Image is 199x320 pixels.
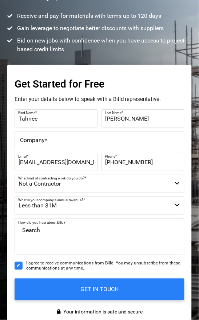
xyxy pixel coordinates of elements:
span: First Name [18,111,35,115]
span: I agree to receive communications from Billd. You may unsubscribe from these communications at an... [26,261,184,271]
span: Your information is safe and secure [61,308,143,316]
input: I agree to receive communications from Billd. You may unsubscribe from these communications at an... [15,262,23,270]
span: Email [18,154,27,158]
input: GET IN TOUCH [15,279,184,300]
p: Enter your details below to speak with a Billd representative. [15,97,184,102]
span: Bid on new jobs with confidence when you have access to project-based credit limits [16,36,192,54]
span: Last Name [105,111,122,115]
span: Gain leverage to negotiate better discounts with suppliers [16,24,164,33]
h3: Get Started for Free [15,79,184,89]
span: Receive and pay for materials with terms up to 120 days [16,12,162,20]
span: Phone [105,154,116,158]
span: How did you hear about Billd? [18,220,65,224]
span: Company [20,137,45,143]
textarea: Search [15,218,184,255]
